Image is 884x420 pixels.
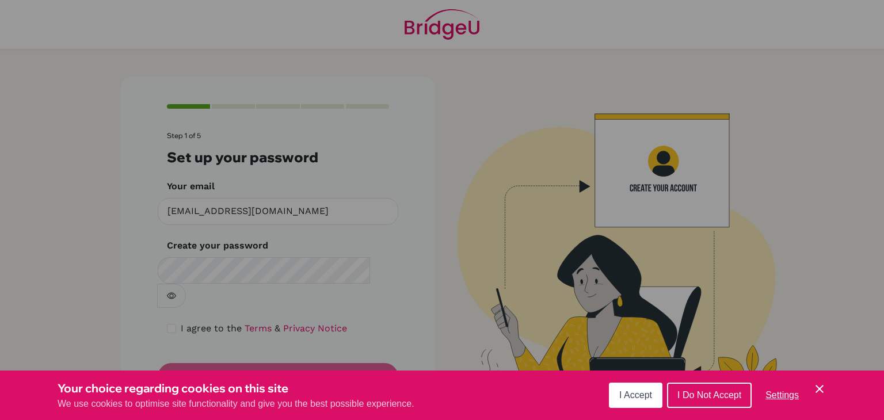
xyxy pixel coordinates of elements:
h3: Your choice regarding cookies on this site [58,380,414,397]
span: I Do Not Accept [677,390,741,400]
p: We use cookies to optimise site functionality and give you the best possible experience. [58,397,414,411]
span: Settings [765,390,799,400]
button: I Accept [609,383,662,408]
button: Settings [756,384,808,407]
span: I Accept [619,390,652,400]
button: I Do Not Accept [667,383,752,408]
button: Save and close [813,382,826,396]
